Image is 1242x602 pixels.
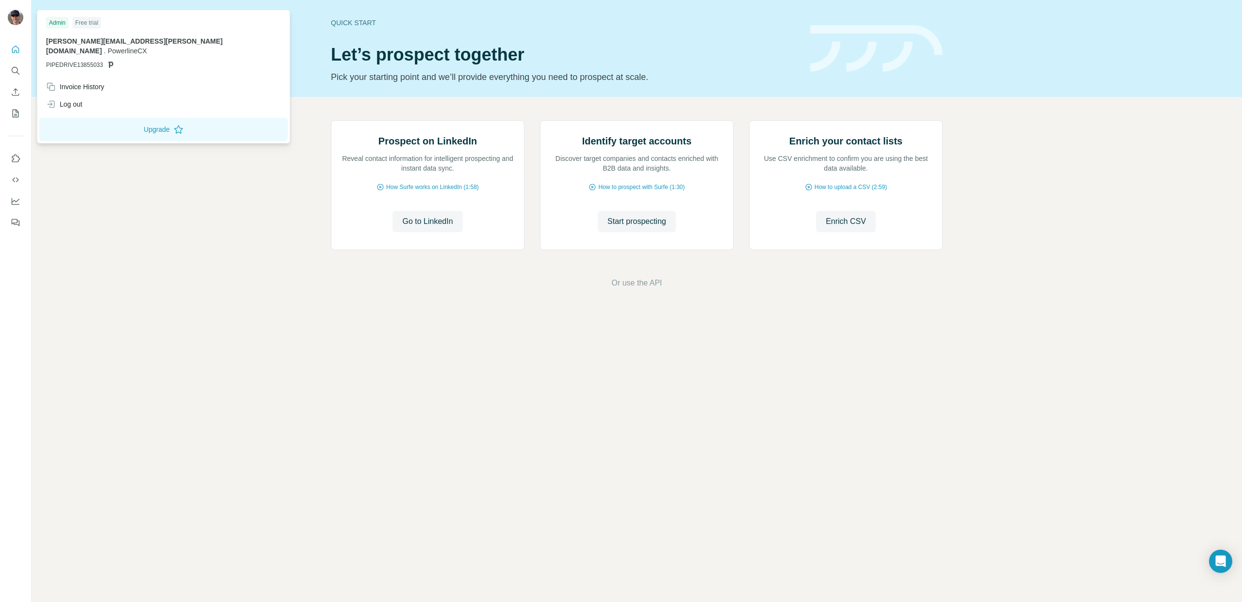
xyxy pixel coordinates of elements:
span: PIPEDRIVE13855033 [46,61,103,69]
span: PowerlineCX [108,47,147,55]
span: Start prospecting [607,216,666,227]
h2: Prospect on LinkedIn [378,134,477,148]
p: Pick your starting point and we’ll provide everything you need to prospect at scale. [331,70,799,84]
span: Go to LinkedIn [402,216,453,227]
div: Open Intercom Messenger [1209,550,1232,573]
div: Quick start [331,18,799,28]
button: Use Surfe API [8,171,23,189]
div: Invoice History [46,82,104,92]
button: Go to LinkedIn [392,211,462,232]
span: How to upload a CSV (2:59) [815,183,887,191]
div: Log out [46,99,82,109]
span: . [104,47,106,55]
button: Search [8,62,23,79]
span: [PERSON_NAME][EMAIL_ADDRESS][PERSON_NAME][DOMAIN_NAME] [46,37,223,55]
button: My lists [8,105,23,122]
button: Or use the API [611,277,662,289]
span: How Surfe works on LinkedIn (1:58) [386,183,479,191]
p: Discover target companies and contacts enriched with B2B data and insights. [550,154,723,173]
p: Reveal contact information for intelligent prospecting and instant data sync. [341,154,514,173]
img: Avatar [8,10,23,25]
button: Feedback [8,214,23,231]
span: How to prospect with Surfe (1:30) [598,183,685,191]
h2: Enrich your contact lists [789,134,902,148]
p: Use CSV enrichment to confirm you are using the best data available. [759,154,932,173]
h2: Identify target accounts [582,134,692,148]
button: Enrich CSV [816,211,876,232]
div: Admin [46,17,68,29]
img: banner [810,25,943,72]
h1: Let’s prospect together [331,45,799,64]
button: Enrich CSV [8,83,23,101]
div: Free trial [72,17,101,29]
button: Start prospecting [598,211,676,232]
button: Dashboard [8,192,23,210]
button: Use Surfe on LinkedIn [8,150,23,167]
button: Quick start [8,41,23,58]
button: Upgrade [39,118,288,141]
span: Enrich CSV [826,216,866,227]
